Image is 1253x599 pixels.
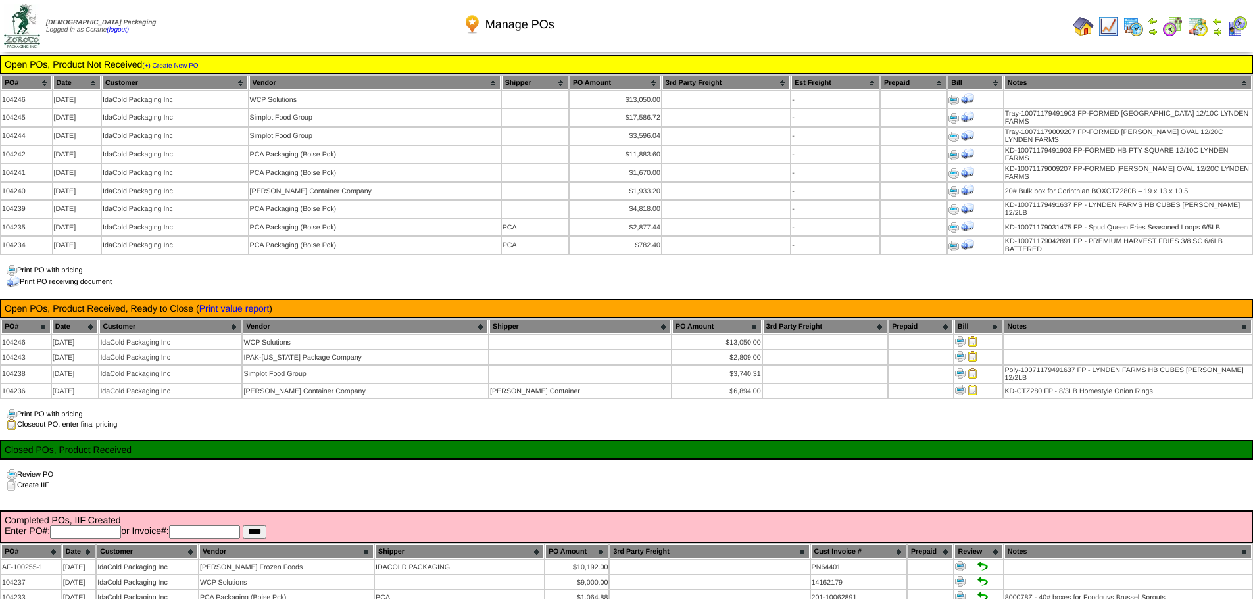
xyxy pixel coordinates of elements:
img: print.gif [7,409,17,419]
img: truck.png [7,276,20,289]
td: PCA Packaging (Boise Pck) [249,164,501,181]
img: Print Receiving Document [961,202,974,215]
td: Tray-10071179491903 FP-FORMED [GEOGRAPHIC_DATA] 12/10C LYNDEN FARMS [1004,109,1252,126]
td: [DATE] [53,91,101,108]
div: $2,877.44 [570,224,660,231]
td: WCP Solutions [199,575,374,589]
a: (+) Create New PO [142,62,198,70]
td: PCA Packaging (Boise Pck) [249,237,501,254]
td: KD-10071179042891 FP - PREMIUM HARVEST FRIES 3/8 SC 6/6LB BATTERED [1004,237,1252,254]
td: [DATE] [53,109,101,126]
img: Print [948,186,959,197]
td: [DATE] [52,366,99,383]
a: (logout) [107,26,129,34]
td: KD-10071179491903 FP-FORMED HB PTY SQUARE 12/10C LYNDEN FARMS [1004,146,1252,163]
img: Print Receiving Document [961,166,974,179]
img: Print Receiving Document [961,110,974,124]
td: [DATE] [53,164,101,181]
td: [DATE] [52,335,99,349]
div: $6,894.00 [673,387,761,395]
th: Customer [99,320,241,334]
div: $782.40 [570,241,660,249]
th: Cust Invoice # [811,544,906,559]
td: Open POs, Product Not Received [4,59,1249,70]
td: 104244 [1,128,52,145]
td: Open POs, Product Received, Ready to Close ( ) [4,302,1249,314]
div: $9,000.00 [546,579,608,587]
td: 104245 [1,109,52,126]
img: po.png [462,14,483,35]
th: PO Amount [570,76,661,90]
th: Customer [102,76,248,90]
th: Shipper [375,544,544,559]
th: Vendor [199,544,374,559]
th: Notes [1004,544,1252,559]
td: [PERSON_NAME] Frozen Foods [199,560,374,574]
td: [PERSON_NAME] Container Company [249,183,501,199]
td: PCA Packaging (Boise Pck) [249,219,501,235]
td: - [791,91,879,108]
th: Est Freight [791,76,879,90]
img: Set to Handled [977,561,988,571]
img: Print [955,351,966,362]
td: - [791,219,879,235]
td: 20# Bulk box for Corinthian BOXCTZ280B – 19 x 13 x 10.5 [1004,183,1252,199]
th: Customer [97,544,198,559]
img: print.gif [7,265,17,276]
img: Print [948,132,959,142]
img: Print [948,95,959,105]
img: Print [955,368,966,379]
th: 3rd Party Freight [610,544,809,559]
td: [PERSON_NAME] Container [489,384,671,398]
td: IdaCold Packaging Inc [102,146,248,163]
td: [DATE] [53,201,101,218]
td: [DATE] [52,350,99,364]
td: IdaCold Packaging Inc [102,128,248,145]
th: PO# [1,544,61,559]
img: Print Receiving Document [961,92,974,105]
img: Print [948,204,959,215]
th: 3rd Party Freight [662,76,790,90]
img: Print [948,150,959,160]
img: Print Receiving Document [961,238,974,251]
td: [PERSON_NAME] Container Company [243,384,488,398]
td: 104242 [1,146,52,163]
th: Prepaid [889,320,953,334]
div: $17,586.72 [570,114,660,122]
td: 104237 [1,575,61,589]
img: arrowleft.gif [1212,16,1223,26]
th: Vendor [249,76,501,90]
div: $10,192.00 [546,563,608,571]
td: IdaCold Packaging Inc [102,164,248,181]
td: IdaCold Packaging Inc [97,575,198,589]
td: KD-CTZ280 FP - 8/3LB Homestyle Onion Rings [1004,384,1252,398]
td: [DATE] [53,183,101,199]
img: Close PO [968,385,978,395]
img: Print [955,336,966,347]
td: IdaCold Packaging Inc [102,91,248,108]
div: $1,670.00 [570,169,660,177]
th: 3rd Party Freight [763,320,887,334]
span: Manage POs [485,18,554,32]
td: [DATE] [53,237,101,254]
td: KD-10071179009207 FP-FORMED [PERSON_NAME] OVAL 12/20C LYNDEN FARMS [1004,164,1252,181]
td: WCP Solutions [249,91,501,108]
img: zoroco-logo-small.webp [4,4,40,48]
div: $11,883.60 [570,151,660,158]
img: Print Receiving Document [961,183,974,197]
img: Print [948,168,959,179]
td: [DATE] [62,575,95,589]
img: print.gif [7,469,17,480]
th: Notes [1004,320,1252,334]
div: $1,933.20 [570,187,660,195]
th: PO Amount [545,544,609,559]
td: PCA Packaging (Boise Pck) [249,146,501,163]
img: home.gif [1073,16,1094,37]
img: Print [955,576,966,587]
td: Simplot Food Group [249,109,501,126]
th: Date [52,320,99,334]
td: KD-10071179491637 FP - LYNDEN FARMS HB CUBES [PERSON_NAME] 12/2LB [1004,201,1252,218]
td: [DATE] [52,384,99,398]
img: calendarinout.gif [1187,16,1208,37]
td: IdaCold Packaging Inc [102,201,248,218]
